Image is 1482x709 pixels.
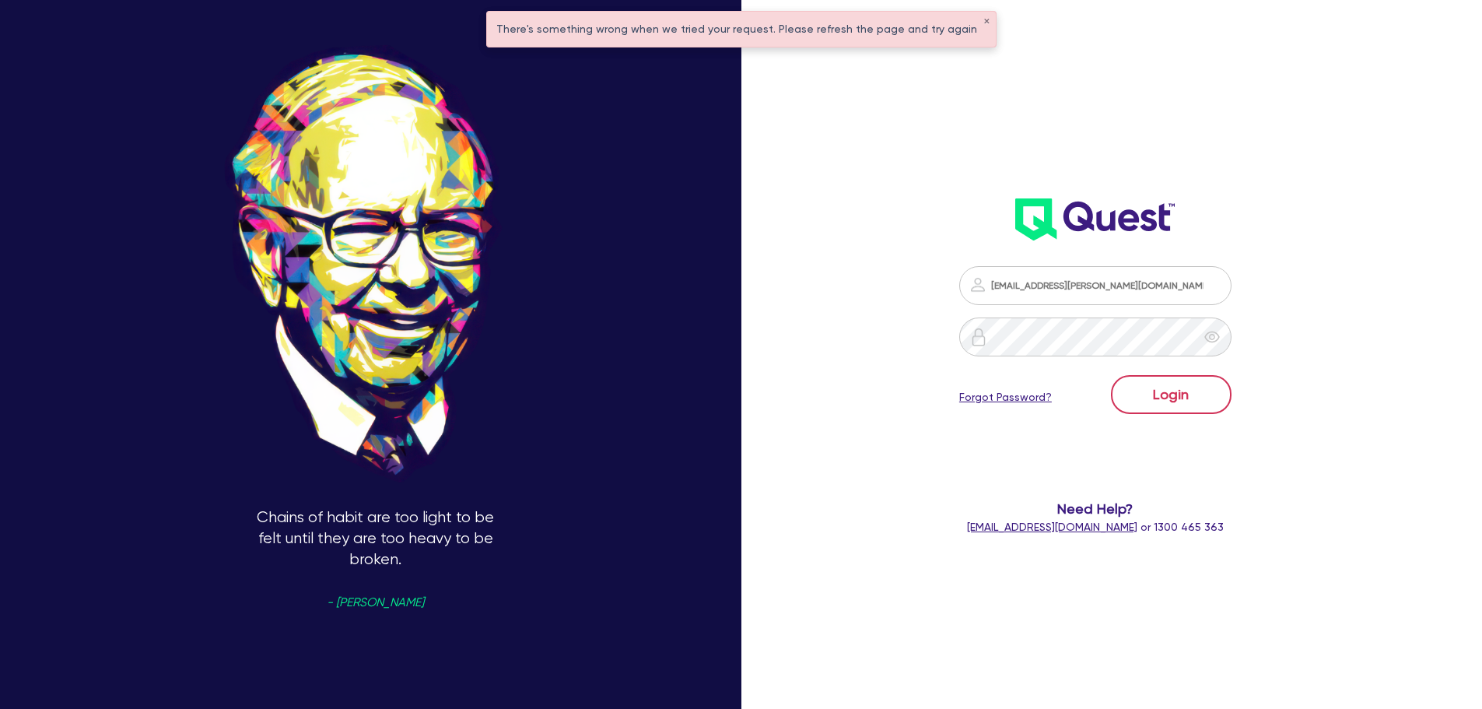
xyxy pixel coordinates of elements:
[967,521,1224,533] span: or 1300 465 363
[969,276,987,294] img: icon-password
[327,597,424,609] span: - [PERSON_NAME]
[969,328,988,346] img: icon-password
[1204,329,1220,345] span: eye
[959,389,1052,405] a: Forgot Password?
[487,12,996,47] div: There's something wrong when we tried your request. Please refresh the page and try again
[967,521,1137,533] a: [EMAIL_ADDRESS][DOMAIN_NAME]
[1015,198,1175,240] img: wH2k97JdezQIQAAAABJRU5ErkJggg==
[959,266,1231,305] input: Email address
[897,498,1295,519] span: Need Help?
[1111,375,1231,414] button: Login
[983,18,990,26] button: ✕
